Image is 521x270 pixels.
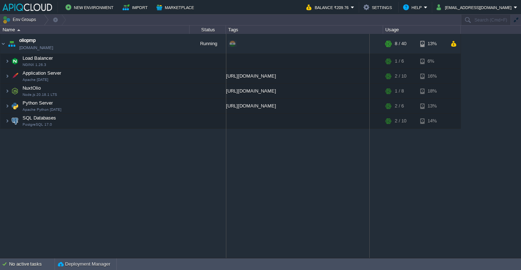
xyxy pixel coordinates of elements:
[383,26,460,34] div: Usage
[19,37,36,44] a: oliopmp
[395,84,404,98] div: 1 / 8
[23,107,61,112] span: Apache Python [DATE]
[7,34,17,54] img: AMDAwAAAACH5BAEAAAAALAAAAAABAAEAAAICRAEAOw==
[5,99,9,113] img: AMDAwAAAACH5BAEAAAAALAAAAAABAAEAAAICRAEAOw==
[363,3,394,12] button: Settings
[22,70,62,76] span: Application Server
[3,15,39,25] button: Env Groups
[65,3,116,12] button: New Environment
[395,99,404,113] div: 2 / 6
[9,258,55,270] div: No active tasks
[23,78,48,82] span: Apache [DATE]
[23,63,46,67] span: NGINX 1.26.3
[420,34,444,54] div: 13%
[5,114,9,128] img: AMDAwAAAACH5BAEAAAAALAAAAAABAAEAAAICRAEAOw==
[226,26,383,34] div: Tags
[22,100,54,106] a: Python ServerApache Python [DATE]
[22,115,57,121] a: SQL DatabasesPostgreSQL 17.0
[395,69,406,83] div: 2 / 10
[22,70,62,76] a: Application ServerApache [DATE]
[420,54,444,69] div: 6%
[23,93,57,97] span: Node.js 20.18.1 LTS
[395,114,406,128] div: 2 / 10
[1,26,189,34] div: Name
[22,85,42,91] span: NuxtOlio
[23,122,52,127] span: PostgreSQL 17.0
[10,69,20,83] img: AMDAwAAAACH5BAEAAAAALAAAAAABAAEAAAICRAEAOw==
[306,3,351,12] button: Balance ₹209.76
[420,99,444,113] div: 13%
[5,84,9,98] img: AMDAwAAAACH5BAEAAAAALAAAAAABAAEAAAICRAEAOw==
[17,29,20,31] img: AMDAwAAAACH5BAEAAAAALAAAAAABAAEAAAICRAEAOw==
[22,85,42,91] a: NuxtOlioNode.js 20.18.1 LTS
[395,34,406,54] div: 8 / 40
[10,84,20,98] img: AMDAwAAAACH5BAEAAAAALAAAAAABAAEAAAICRAEAOw==
[190,34,226,54] div: Running
[3,4,52,11] img: APIQCloud
[437,3,514,12] button: [EMAIL_ADDRESS][DOMAIN_NAME]
[0,34,6,54] img: AMDAwAAAACH5BAEAAAAALAAAAAABAAEAAAICRAEAOw==
[22,55,54,61] span: Load Balancer
[420,114,444,128] div: 14%
[5,54,9,69] img: AMDAwAAAACH5BAEAAAAALAAAAAABAAEAAAICRAEAOw==
[19,44,53,51] a: [DOMAIN_NAME]
[156,3,196,12] button: Marketplace
[5,69,9,83] img: AMDAwAAAACH5BAEAAAAALAAAAAABAAEAAAICRAEAOw==
[10,114,20,128] img: AMDAwAAAACH5BAEAAAAALAAAAAABAAEAAAICRAEAOw==
[58,261,110,268] button: Deployment Manager
[22,115,57,121] span: SQL Databases
[22,55,54,61] a: Load BalancerNGINX 1.26.3
[395,54,404,69] div: 1 / 6
[190,26,226,34] div: Status
[10,54,20,69] img: AMDAwAAAACH5BAEAAAAALAAAAAABAAEAAAICRAEAOw==
[22,100,54,106] span: Python Server
[403,3,424,12] button: Help
[123,3,150,12] button: Import
[10,99,20,113] img: AMDAwAAAACH5BAEAAAAALAAAAAABAAEAAAICRAEAOw==
[420,84,444,98] div: 18%
[420,69,444,83] div: 16%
